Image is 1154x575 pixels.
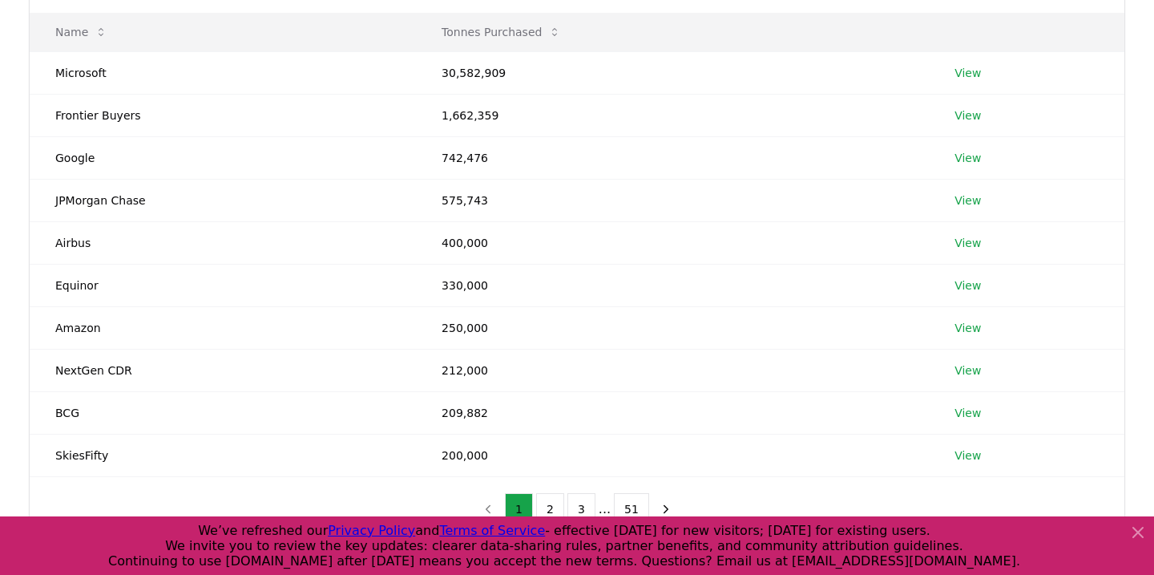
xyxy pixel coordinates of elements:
a: View [954,405,981,421]
button: Name [42,16,120,48]
td: 200,000 [416,434,929,476]
button: next page [652,493,680,525]
button: 51 [614,493,649,525]
td: Microsoft [30,51,416,94]
a: View [954,320,981,336]
td: 250,000 [416,306,929,349]
td: 742,476 [416,136,929,179]
a: View [954,362,981,379]
td: Amazon [30,306,416,349]
a: View [954,235,981,251]
td: BCG [30,391,416,434]
button: 2 [536,493,564,525]
a: View [954,277,981,294]
button: 3 [567,493,595,525]
td: 212,000 [416,349,929,391]
td: 1,662,359 [416,94,929,136]
td: Equinor [30,264,416,306]
td: 575,743 [416,179,929,221]
td: JPMorgan Chase [30,179,416,221]
td: Airbus [30,221,416,264]
td: 30,582,909 [416,51,929,94]
a: View [954,107,981,124]
td: 330,000 [416,264,929,306]
td: SkiesFifty [30,434,416,476]
td: 209,882 [416,391,929,434]
button: Tonnes Purchased [429,16,574,48]
td: Google [30,136,416,179]
li: ... [599,500,611,519]
td: NextGen CDR [30,349,416,391]
a: View [954,65,981,81]
td: Frontier Buyers [30,94,416,136]
a: View [954,447,981,464]
button: 1 [505,493,533,525]
a: View [954,192,981,209]
a: View [954,150,981,166]
td: 400,000 [416,221,929,264]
